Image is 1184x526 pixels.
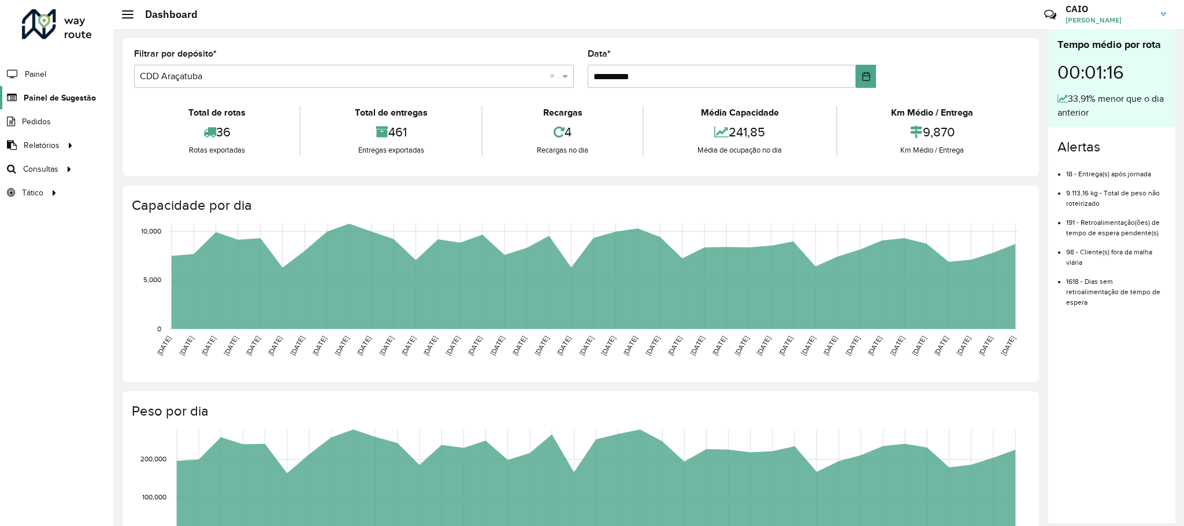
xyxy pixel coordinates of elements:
text: [DATE] [711,335,728,357]
span: Painel de Sugestão [24,92,96,104]
div: 4 [485,120,639,145]
div: Total de entregas [303,106,478,120]
text: [DATE] [933,335,949,357]
span: Tático [22,187,43,199]
text: [DATE] [511,335,528,357]
text: [DATE] [689,335,706,357]
div: Recargas [485,106,639,120]
text: [DATE] [844,335,861,357]
text: [DATE] [911,335,927,357]
text: 5,000 [143,276,161,284]
text: [DATE] [355,335,372,357]
div: 9,870 [840,120,1025,145]
h4: Peso por dia [132,403,1027,420]
text: [DATE] [266,335,283,357]
div: Total de rotas [137,106,296,120]
li: 1618 - Dias sem retroalimentação de tempo de espera [1066,268,1166,308]
text: 10,000 [141,227,161,235]
span: Consultas [23,163,58,175]
label: Data [588,47,611,61]
span: Pedidos [22,116,51,128]
text: [DATE] [378,335,395,357]
text: [DATE] [977,335,994,357]
div: Tempo médio por rota [1057,37,1166,53]
li: 18 - Entrega(s) após jornada [1066,160,1166,179]
text: 0 [157,325,161,332]
text: [DATE] [955,335,972,357]
div: Rotas exportadas [137,145,296,156]
text: [DATE] [222,335,239,357]
text: [DATE] [489,335,506,357]
li: 9.113,16 kg - Total de peso não roteirizado [1066,179,1166,209]
text: [DATE] [533,335,550,357]
div: Média de ocupação no dia [647,145,833,156]
div: Recargas no dia [485,145,639,156]
text: [DATE] [333,335,350,357]
text: 200,000 [140,455,166,463]
span: [PERSON_NAME] [1066,15,1152,25]
text: [DATE] [577,335,594,357]
div: Km Médio / Entrega [840,145,1025,156]
text: 100,000 [142,493,166,501]
span: Painel [25,68,46,80]
text: [DATE] [1000,335,1016,357]
li: 98 - Cliente(s) fora da malha viária [1066,238,1166,268]
text: [DATE] [178,335,195,357]
div: 33,91% menor que o dia anterior [1057,92,1166,120]
text: [DATE] [400,335,417,357]
text: [DATE] [311,335,328,357]
text: [DATE] [800,335,816,357]
text: [DATE] [466,335,483,357]
div: 00:01:16 [1057,53,1166,92]
text: [DATE] [822,335,838,357]
text: [DATE] [200,335,217,357]
text: [DATE] [244,335,261,357]
a: Contato Rápido [1038,2,1063,27]
text: [DATE] [755,335,772,357]
text: [DATE] [600,335,617,357]
div: 36 [137,120,296,145]
text: [DATE] [155,335,172,357]
text: [DATE] [444,335,461,357]
text: [DATE] [422,335,439,357]
h3: CAIO [1066,3,1152,14]
text: [DATE] [289,335,306,357]
span: Clear all [550,69,559,83]
text: [DATE] [866,335,883,357]
h2: Dashboard [133,8,198,21]
div: Km Médio / Entrega [840,106,1025,120]
text: [DATE] [777,335,794,357]
label: Filtrar por depósito [134,47,217,61]
text: [DATE] [888,335,905,357]
div: Média Capacidade [647,106,833,120]
text: [DATE] [666,335,683,357]
button: Choose Date [856,65,876,88]
h4: Alertas [1057,139,1166,155]
text: [DATE] [644,335,661,357]
div: 461 [303,120,478,145]
text: [DATE] [733,335,749,357]
div: 241,85 [647,120,833,145]
h4: Capacidade por dia [132,197,1027,214]
div: Entregas exportadas [303,145,478,156]
text: [DATE] [622,335,639,357]
span: Relatórios [24,139,60,151]
text: [DATE] [555,335,572,357]
li: 191 - Retroalimentação(ões) de tempo de espera pendente(s) [1066,209,1166,238]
